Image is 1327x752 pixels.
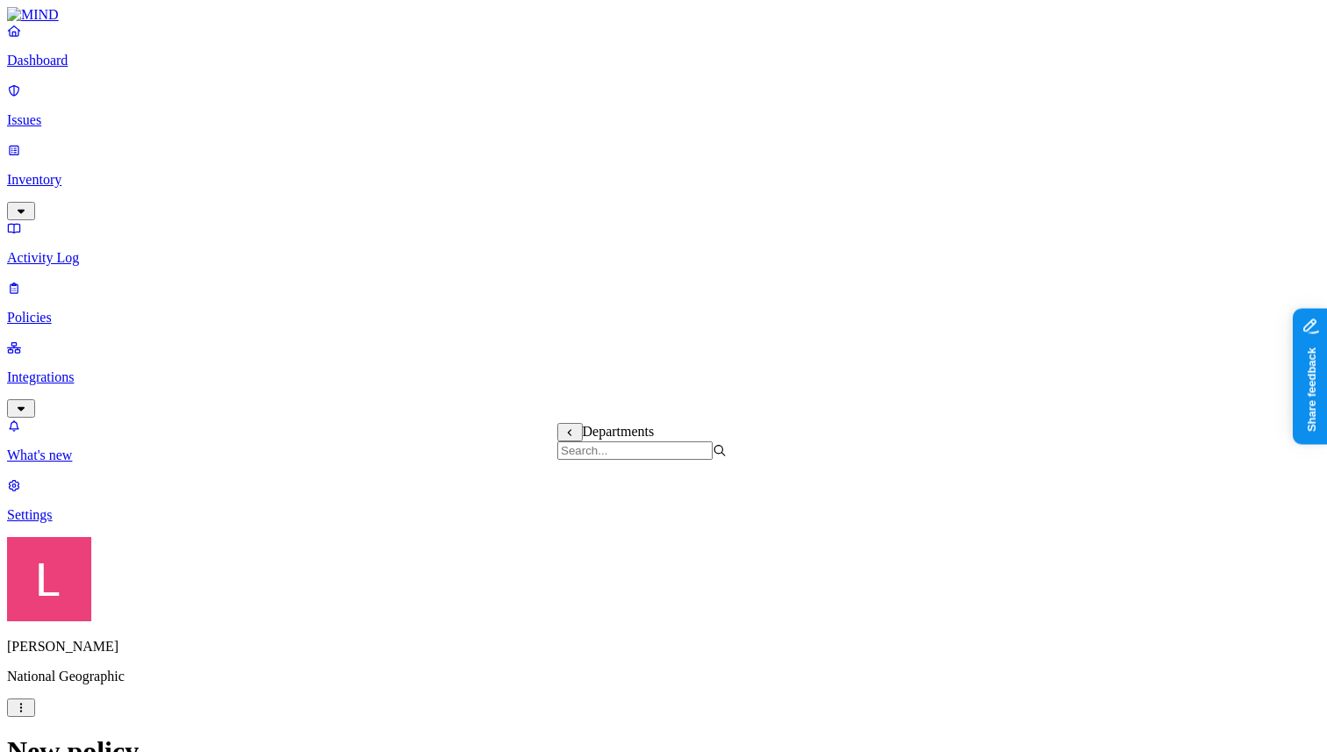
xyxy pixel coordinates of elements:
[7,418,1320,463] a: What's new
[583,424,655,439] span: Departments
[7,537,91,621] img: Landen Brown
[7,172,1320,188] p: Inventory
[7,280,1320,326] a: Policies
[7,507,1320,523] p: Settings
[7,477,1320,523] a: Settings
[7,639,1320,655] p: [PERSON_NAME]
[7,23,1320,68] a: Dashboard
[7,340,1320,415] a: Integrations
[7,53,1320,68] p: Dashboard
[7,112,1320,128] p: Issues
[7,7,1320,23] a: MIND
[7,142,1320,218] a: Inventory
[7,7,59,23] img: MIND
[7,310,1320,326] p: Policies
[7,250,1320,266] p: Activity Log
[7,82,1320,128] a: Issues
[7,669,1320,684] p: National Geographic
[7,220,1320,266] a: Activity Log
[557,441,713,460] input: Search...
[7,448,1320,463] p: What's new
[7,369,1320,385] p: Integrations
